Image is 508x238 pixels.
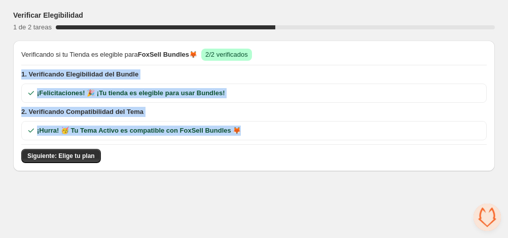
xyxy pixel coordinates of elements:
[27,152,95,160] span: Siguiente: Elige tu plan
[474,204,501,231] a: Chat abierto
[138,51,189,58] span: FoxSell Bundles
[205,51,248,58] span: 2/2 verificados
[21,50,197,60] span: Verificando si tu Tienda es elegible para 🦊
[21,107,487,117] span: 2. Verificando Compatibilidad del Tema
[37,126,241,136] span: ¡Hurra! 🥳 Tu Tema Activo es compatible con FoxSell Bundles 🦊
[13,10,83,20] h3: Verificar Elegibilidad
[21,149,101,163] button: Siguiente: Elige tu plan
[21,69,487,80] span: 1. Verificando Elegibilidad del Bundle
[37,88,225,98] span: ¡Felicitaciones! 🎉 ¡Tu tienda es elegible para usar Bundles!
[13,23,52,31] span: 1 de 2 tareas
